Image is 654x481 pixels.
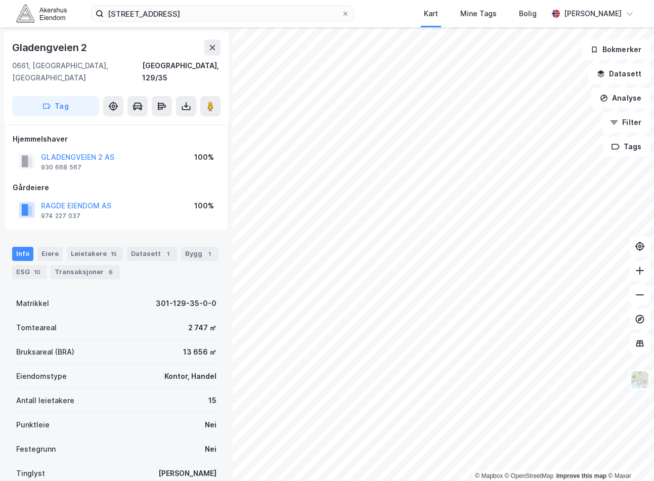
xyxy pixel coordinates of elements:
div: 930 668 567 [41,163,81,171]
div: Mine Tags [460,8,497,20]
img: Z [630,370,649,389]
div: Leietakere [67,247,123,261]
div: 1 [204,249,214,259]
div: Datasett [127,247,177,261]
div: Transaksjoner [51,265,120,279]
div: 6 [106,267,116,277]
div: ESG [12,265,47,279]
button: Filter [601,112,650,133]
div: Punktleie [16,419,50,431]
div: Antall leietakere [16,395,74,407]
div: Kart [424,8,438,20]
a: Mapbox [475,472,503,479]
div: Gårdeiere [13,182,220,194]
iframe: Chat Widget [603,432,654,481]
button: Datasett [588,64,650,84]
div: 0661, [GEOGRAPHIC_DATA], [GEOGRAPHIC_DATA] [12,60,142,84]
div: Hjemmelshaver [13,133,220,145]
div: Kontor, Handel [164,370,216,382]
div: Info [12,247,33,261]
button: Analyse [591,88,650,108]
div: Nei [205,419,216,431]
div: 1 [163,249,173,259]
img: akershus-eiendom-logo.9091f326c980b4bce74ccdd9f866810c.svg [16,5,67,22]
div: [PERSON_NAME] [564,8,622,20]
div: Bolig [519,8,537,20]
input: Søk på adresse, matrikkel, gårdeiere, leietakere eller personer [104,6,341,21]
div: 100% [194,151,214,163]
div: Tomteareal [16,322,57,334]
div: 13 656 ㎡ [183,346,216,358]
div: Tinglyst [16,467,45,479]
div: Festegrunn [16,443,56,455]
a: OpenStreetMap [505,472,554,479]
div: 15 [208,395,216,407]
div: 974 227 037 [41,212,80,220]
div: 15 [109,249,119,259]
div: Bruksareal (BRA) [16,346,74,358]
div: Gladengveien 2 [12,39,89,56]
a: Improve this map [556,472,606,479]
div: 100% [194,200,214,212]
div: 301-129-35-0-0 [156,297,216,310]
div: Bygg [181,247,219,261]
button: Bokmerker [582,39,650,60]
div: Eiendomstype [16,370,67,382]
div: Kontrollprogram for chat [603,432,654,481]
div: Nei [205,443,216,455]
div: Eiere [37,247,63,261]
div: [PERSON_NAME] [158,467,216,479]
div: 10 [32,267,42,277]
div: [GEOGRAPHIC_DATA], 129/35 [142,60,221,84]
div: 2 747 ㎡ [188,322,216,334]
div: Matrikkel [16,297,49,310]
button: Tag [12,96,99,116]
button: Tags [603,137,650,157]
